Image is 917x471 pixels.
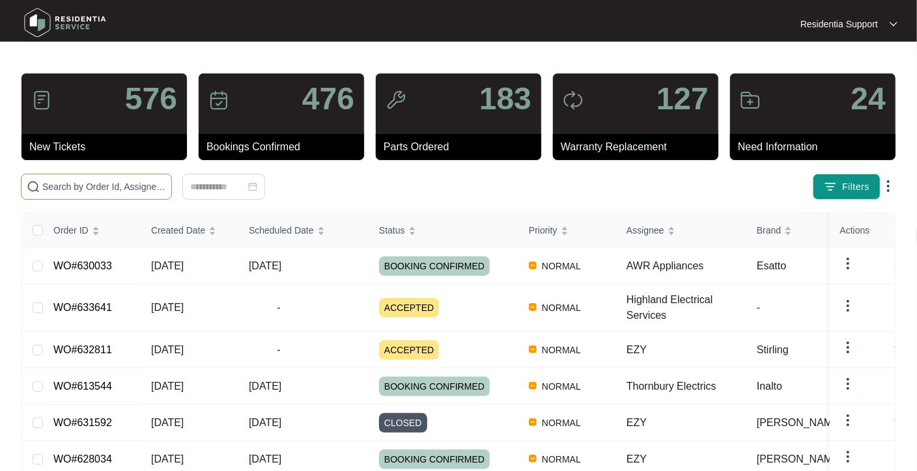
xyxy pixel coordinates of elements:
[479,83,531,114] p: 183
[824,180,837,193] img: filter icon
[151,223,205,237] span: Created Date
[302,83,354,114] p: 476
[379,377,490,396] span: BOOKING CONFIRMED
[840,256,856,271] img: dropdown arrow
[518,213,616,248] th: Priority
[757,260,786,271] span: Esatto
[249,453,281,464] span: [DATE]
[840,449,856,464] img: dropdown arrow
[29,139,187,155] p: New Tickets
[27,180,40,193] img: search-icon
[627,415,746,431] div: EZY
[840,412,856,428] img: dropdown arrow
[529,418,537,426] img: Vercel Logo
[627,342,746,358] div: EZY
[627,292,746,323] div: Highland Electrical Services
[151,417,184,428] span: [DATE]
[125,83,177,114] p: 576
[757,223,781,237] span: Brand
[379,298,439,317] span: ACCEPTED
[840,340,856,355] img: dropdown arrow
[537,379,586,394] span: NORMAL
[757,344,789,355] span: Stirling
[757,381,782,392] span: Inalto
[616,213,746,248] th: Assignee
[537,300,586,316] span: NORMAL
[249,417,281,428] span: [DATE]
[627,451,746,467] div: EZY
[53,381,112,392] a: WO#613544
[42,180,166,194] input: Search by Order Id, Assignee Name, Customer Name, Brand and Model
[757,453,843,464] span: [PERSON_NAME]
[20,3,111,42] img: residentia service logo
[249,300,309,316] span: -
[53,260,112,271] a: WO#630033
[379,413,427,433] span: CLOSED
[740,90,761,111] img: icon
[529,223,557,237] span: Priority
[53,453,112,464] a: WO#628034
[43,213,141,248] th: Order ID
[249,260,281,271] span: [DATE]
[537,415,586,431] span: NORMAL
[31,90,52,111] img: icon
[656,83,709,114] p: 127
[830,213,895,248] th: Actions
[757,417,843,428] span: [PERSON_NAME]
[627,223,664,237] span: Assignee
[840,376,856,392] img: dropdown arrow
[249,342,309,358] span: -
[208,90,229,111] img: icon
[881,178,896,194] img: dropdown arrow
[561,139,718,155] p: Warranty Replacement
[529,382,537,390] img: Vercel Logo
[238,213,369,248] th: Scheduled Date
[563,90,584,111] img: icon
[529,345,537,353] img: Vercel Logo
[379,450,490,469] span: BOOKING CONFIRMED
[151,302,184,313] span: [DATE]
[627,258,746,274] div: AWR Appliances
[627,379,746,394] div: Thornbury Electrics
[379,256,490,276] span: BOOKING CONFIRMED
[384,139,541,155] p: Parts Ordered
[842,180,869,194] span: Filters
[53,344,112,355] a: WO#632811
[800,18,878,31] p: Residentia Support
[386,90,406,111] img: icon
[529,303,537,311] img: Vercel Logo
[249,381,281,392] span: [DATE]
[151,344,184,355] span: [DATE]
[529,455,537,463] img: Vercel Logo
[746,213,843,248] th: Brand
[840,298,856,314] img: dropdown arrow
[206,139,364,155] p: Bookings Confirmed
[249,223,314,237] span: Scheduled Date
[537,451,586,467] span: NORMAL
[53,417,112,428] a: WO#631592
[379,340,439,360] span: ACCEPTED
[151,453,184,464] span: [DATE]
[757,302,760,313] span: -
[53,302,112,313] a: WO#633641
[141,213,238,248] th: Created Date
[537,258,586,274] span: NORMAL
[851,83,886,114] p: 24
[379,223,405,237] span: Status
[537,342,586,358] span: NORMAL
[53,223,89,237] span: Order ID
[529,262,537,269] img: Vercel Logo
[890,21,897,27] img: dropdown arrow
[151,381,184,392] span: [DATE]
[151,260,184,271] span: [DATE]
[813,174,881,200] button: filter iconFilters
[369,213,518,248] th: Status
[738,139,896,155] p: Need Information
